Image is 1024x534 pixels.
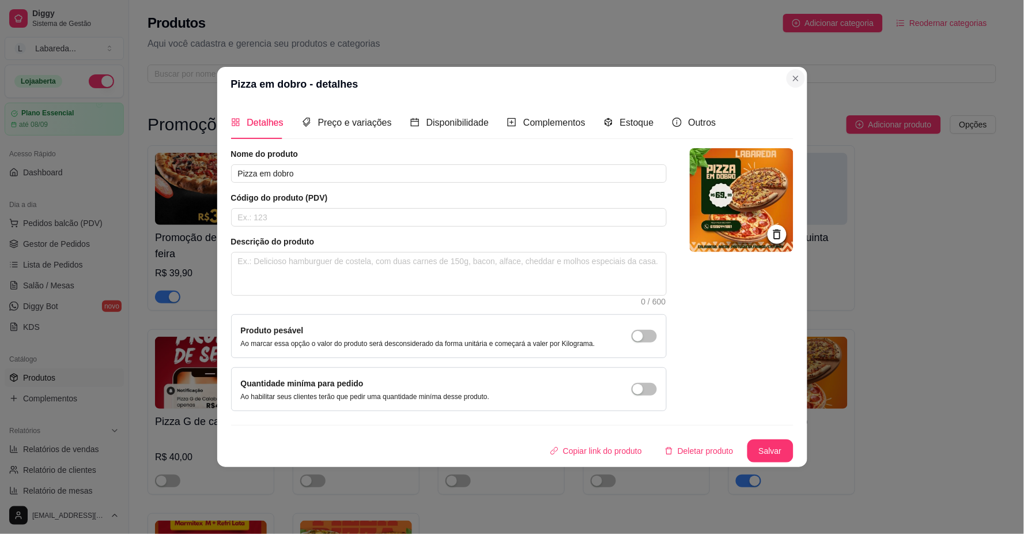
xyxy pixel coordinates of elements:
[747,439,793,462] button: Salvar
[410,118,420,127] span: calendar
[231,208,667,227] input: Ex.: 123
[690,148,793,252] img: logo da loja
[507,118,516,127] span: plus-square
[689,118,716,127] span: Outros
[604,118,613,127] span: code-sandbox
[241,379,364,388] label: Quantidade miníma para pedido
[318,118,392,127] span: Preço e variações
[665,447,673,455] span: delete
[241,339,595,348] p: Ao marcar essa opção o valor do produto será desconsiderado da forma unitária e começará a valer ...
[231,164,667,183] input: Ex.: Hamburguer de costela
[231,192,667,204] article: Código do produto (PDV)
[241,392,490,401] p: Ao habilitar seus clientes terão que pedir uma quantidade miníma desse produto.
[247,118,284,127] span: Detalhes
[523,118,585,127] span: Complementos
[302,118,311,127] span: tags
[672,118,682,127] span: info-circle
[217,67,807,101] header: Pizza em dobro - detalhes
[231,236,667,247] article: Descrição do produto
[656,439,743,462] button: deleteDeletar produto
[426,118,489,127] span: Disponibilidade
[541,439,651,462] button: Copiar link do produto
[241,326,304,335] label: Produto pesável
[787,69,805,88] button: Close
[231,148,667,160] article: Nome do produto
[231,118,240,127] span: appstore
[620,118,654,127] span: Estoque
